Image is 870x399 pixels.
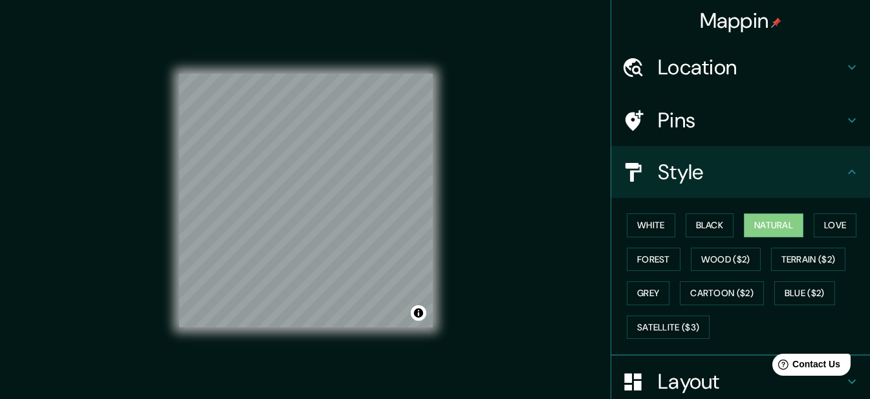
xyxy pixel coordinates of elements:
img: pin-icon.png [771,17,781,28]
h4: Location [658,54,844,80]
button: Cartoon ($2) [680,281,764,305]
h4: Mappin [700,8,782,34]
h4: Style [658,159,844,185]
h4: Layout [658,369,844,394]
button: Natural [744,213,803,237]
canvas: Map [179,74,433,327]
button: Grey [627,281,669,305]
button: Toggle attribution [411,305,426,321]
div: Location [611,41,870,93]
div: Style [611,146,870,198]
iframe: Help widget launcher [755,349,856,385]
button: Terrain ($2) [771,248,846,272]
button: Love [814,213,856,237]
h4: Pins [658,107,844,133]
button: Forest [627,248,680,272]
button: Wood ($2) [691,248,761,272]
button: White [627,213,675,237]
div: Pins [611,94,870,146]
button: Blue ($2) [774,281,835,305]
button: Black [686,213,734,237]
button: Satellite ($3) [627,316,710,340]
